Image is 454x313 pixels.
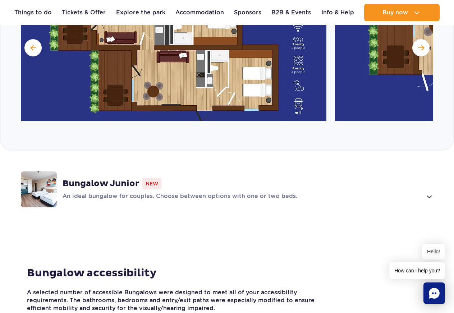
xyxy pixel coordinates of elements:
[389,262,445,279] span: How can I help you?
[422,244,445,259] span: Hello!
[423,282,445,304] div: Chat
[364,4,440,21] button: Buy now
[62,4,106,21] a: Tickets & Offer
[63,178,139,189] strong: Bungalow Junior
[271,4,311,21] a: B2B & Events
[382,9,408,16] span: Buy now
[14,4,52,21] a: Things to do
[321,4,354,21] a: Info & Help
[142,178,161,189] span: New
[116,4,165,21] a: Explore the park
[27,266,427,280] h4: Bungalow accessibility
[27,289,327,312] p: A selected number of accessible Bungalows were designed to meet all of your accessibility require...
[175,4,224,21] a: Accommodation
[63,192,422,201] p: An ideal bungalow for couples. Choose between options with one or two beds.
[412,39,430,56] button: Next slide
[234,4,261,21] a: Sponsors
